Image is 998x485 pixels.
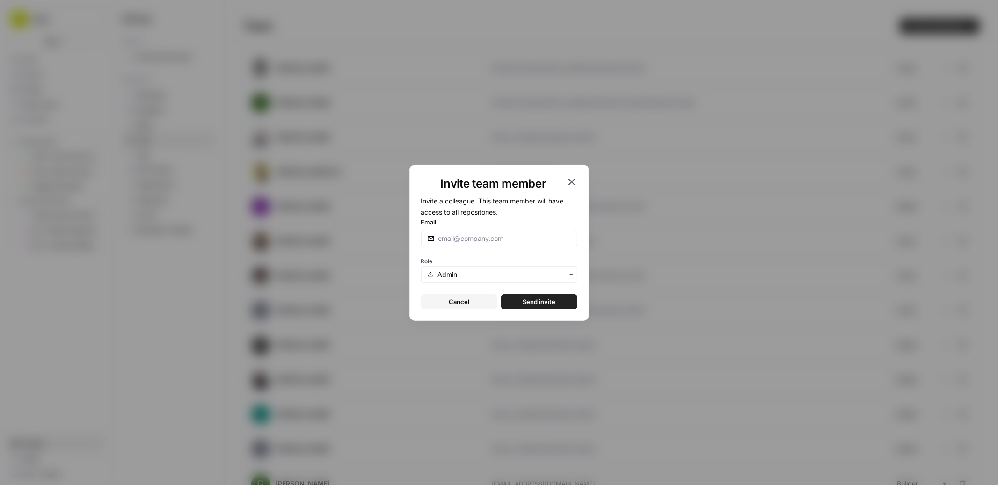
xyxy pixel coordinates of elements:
span: Invite a colleague. This team member will have access to all repositories. [421,197,564,216]
span: Cancel [449,297,469,306]
input: Admin [437,270,571,279]
input: email@company.com [438,234,571,243]
label: Email [421,217,577,227]
h1: Invite team member [421,176,566,191]
span: Send invite [523,297,555,306]
button: Cancel [421,294,497,309]
button: Send invite [501,294,577,309]
span: Role [421,258,433,265]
